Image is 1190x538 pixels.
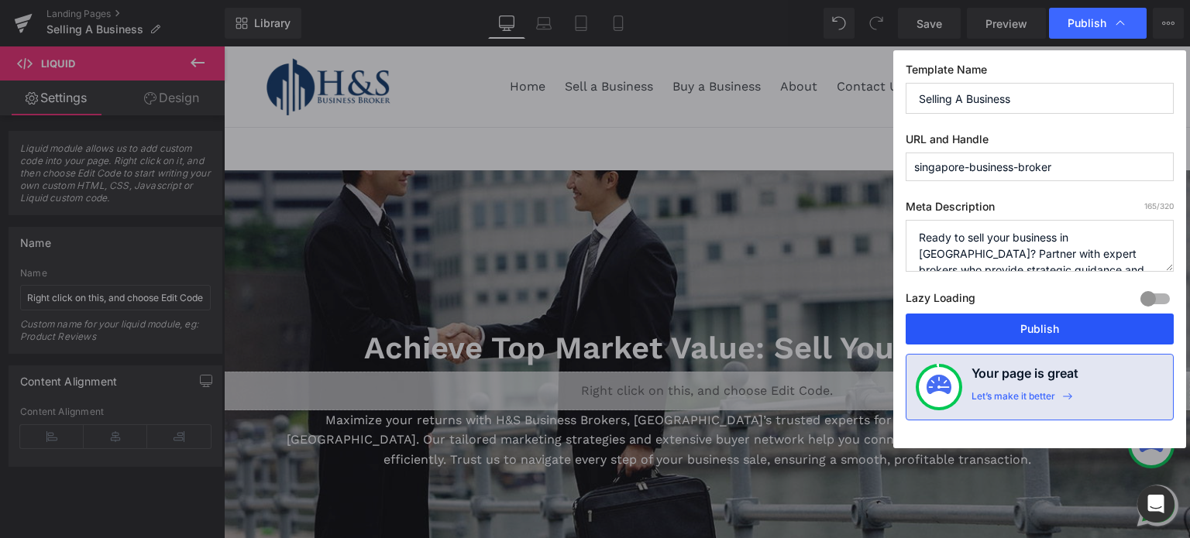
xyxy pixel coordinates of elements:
img: H&S Business Broker [43,12,167,69]
div: Open WhatsApp chat [910,435,958,484]
p: Maximize your returns with H&S Business Brokers, [GEOGRAPHIC_DATA]’s trusted experts for those lo... [54,364,912,423]
label: URL and Handle [906,132,1174,152]
a: Contact Us [605,29,688,52]
span: 165 [1144,201,1157,211]
span: Publish [1068,16,1106,30]
a: Send a message via WhatsApp [910,435,958,484]
button: Publish [906,314,1174,344]
a: About [549,29,601,52]
span: /320 [1144,201,1174,211]
a: Sell a Business [333,29,437,52]
div: Let’s make it better [972,390,1055,410]
span: Buy a Business [449,33,537,48]
img: onboarding-status.svg [927,375,951,399]
span: Contact Us [613,33,680,48]
div: Open Intercom Messenger [1137,485,1175,523]
span: Sell a Business [341,33,429,48]
h4: Your page is great [972,364,1078,390]
a: Home [278,29,329,52]
label: Template Name [906,63,1174,83]
label: Meta Description [906,200,1174,220]
span: Home [286,33,322,48]
a: Buy a Business [441,29,545,52]
span: About [556,33,593,48]
label: Lazy Loading [906,288,975,314]
textarea: Ready to sell your business in [GEOGRAPHIC_DATA]? Partner with expert brokers who provide strateg... [906,220,1174,272]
